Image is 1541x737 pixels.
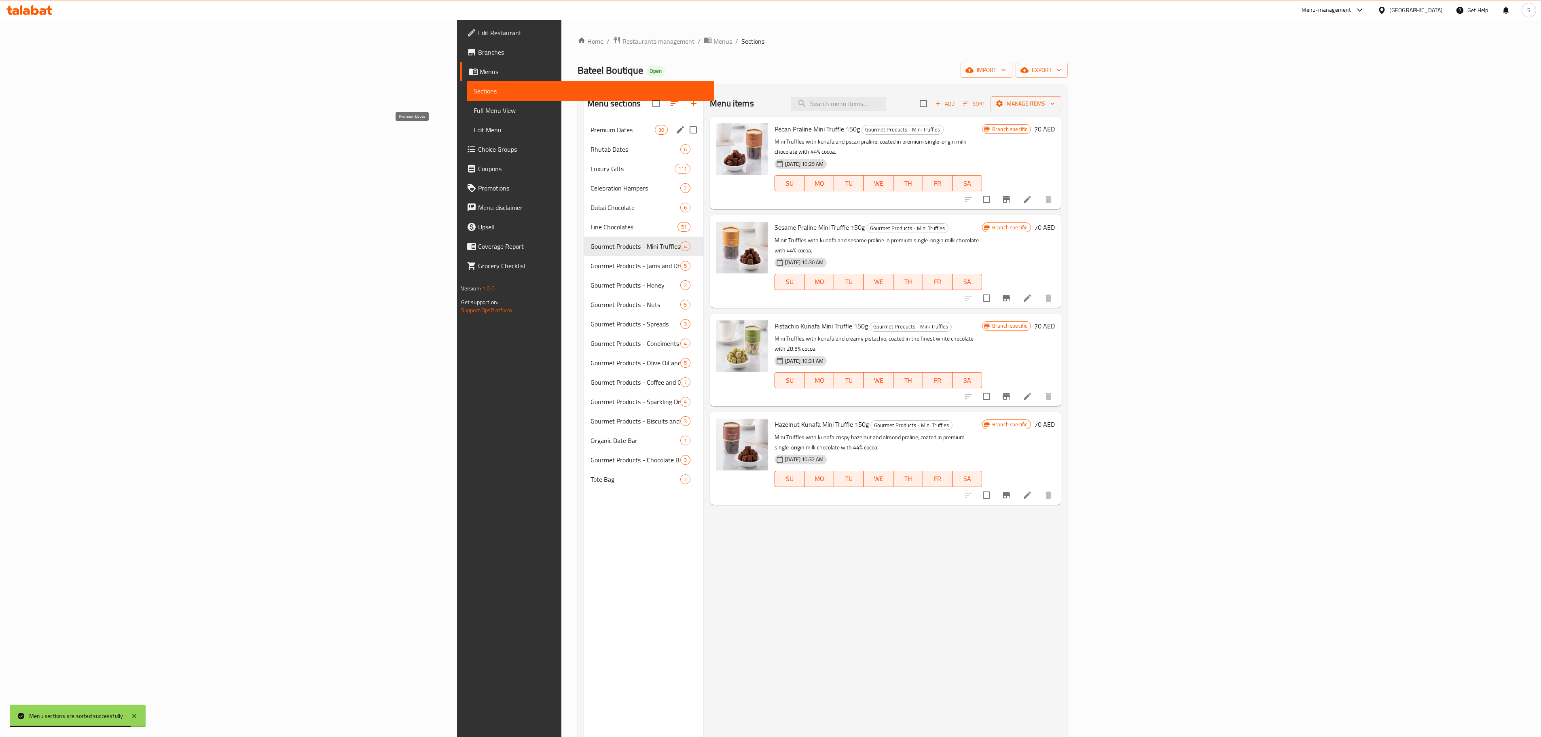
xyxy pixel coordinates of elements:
span: WE [867,276,890,288]
span: 3 [681,320,690,328]
span: Select section [915,95,932,112]
span: Add [934,99,956,108]
div: Gourmet Products - Mini Truffles4 [584,237,703,256]
span: SU [778,473,801,485]
span: [DATE] 10:31 AM [782,357,827,365]
img: Pecan Praline Mini Truffle 150g [716,123,768,175]
div: items [677,222,690,232]
h6: 70 AED [1034,419,1055,430]
div: items [655,125,668,135]
h6: 70 AED [1034,123,1055,135]
a: Edit menu item [1022,293,1032,303]
div: Gourmet Products - Olive Oil and Date Balsamic Vinegar5 [584,353,703,373]
span: TU [837,178,860,189]
button: delete [1039,485,1058,505]
button: TH [893,471,923,487]
button: export [1016,63,1068,78]
div: items [680,203,690,212]
span: TH [897,473,920,485]
span: Upsell [478,222,708,232]
div: Gourmet Products - Mini Truffles [870,420,953,430]
a: Full Menu View [467,101,714,120]
span: Gourmet Products - Sparkling Drink [591,397,680,407]
span: Gourmet Products - Condiments [591,339,680,348]
img: Pistachio Kunafa Mini Truffle 150g [716,320,768,372]
button: TU [834,175,864,191]
span: Sections [474,86,708,96]
div: items [680,339,690,348]
span: Gourmet Products - Mini Truffles [867,224,948,233]
span: Tote Bag [591,474,680,484]
button: Branch-specific-item [997,485,1016,505]
p: Mini Truffles with kunafa and pecan praline, coated in premium single-origin milk chocolate with ... [775,137,982,157]
span: Select to update [978,290,995,307]
div: Gourmet Products - Nuts5 [584,295,703,314]
a: Coverage Report [460,237,714,256]
div: Gourmet Products - Mini Truffles [870,322,952,332]
a: Edit menu item [1022,392,1032,401]
span: Premium Dates [591,125,655,135]
a: Promotions [460,178,714,198]
span: Gourmet Products - Mini Truffles [862,125,943,134]
div: items [680,474,690,484]
div: Gourmet Products - Honey [591,280,680,290]
button: SU [775,274,804,290]
button: TH [893,274,923,290]
span: Menus [713,36,732,46]
nav: Menu sections [584,117,703,492]
button: WE [864,471,893,487]
a: Coupons [460,159,714,178]
span: SU [778,178,801,189]
span: Select to update [978,487,995,504]
span: SU [778,276,801,288]
span: TH [897,375,920,386]
div: Fine Chocolates51 [584,217,703,237]
div: items [680,144,690,154]
span: FR [926,375,949,386]
a: Grocery Checklist [460,256,714,275]
span: 3 [681,456,690,464]
button: delete [1039,288,1058,308]
span: MO [808,178,831,189]
span: TH [897,178,920,189]
div: Gourmet Products - Spreads3 [584,314,703,334]
button: delete [1039,387,1058,406]
button: FR [923,471,953,487]
span: Select to update [978,191,995,208]
h2: Menu items [710,97,754,110]
span: Organic Date Bar [591,436,680,445]
span: 7 [681,379,690,386]
span: 6 [681,146,690,153]
span: Coupons [478,164,708,174]
span: WE [867,375,890,386]
span: S [1527,6,1530,15]
span: Select all sections [648,95,665,112]
p: Minit Truffles with kunafa and sesame praline in premium single-origin milk chocolate with 44% co... [775,235,982,256]
div: items [680,183,690,193]
button: MO [804,175,834,191]
span: 6 [681,204,690,212]
span: Branch specific [989,125,1031,133]
div: [GEOGRAPHIC_DATA] [1389,6,1443,15]
p: Mini Truffles with kunafa crispy hazelnut and almond praline, coated in premium single-origin mil... [775,432,982,453]
a: Menus [704,36,732,47]
div: items [675,164,690,174]
span: Coverage Report [478,241,708,251]
p: Mini Truffles with kunafa and creamy pistachio, coated in the finest white chocolate with 28.5% c... [775,334,982,354]
span: 3 [681,417,690,425]
div: Rhutab Dates6 [584,140,703,159]
input: search [791,97,886,111]
span: Menu disclaimer [478,203,708,212]
span: [DATE] 10:30 AM [782,258,827,266]
div: Menu-management [1302,5,1351,15]
a: Choice Groups [460,140,714,159]
div: Gourmet Products - Chocolate Bars3 [584,450,703,470]
span: 5 [681,301,690,309]
span: TH [897,276,920,288]
span: Sections [741,36,764,46]
button: Manage items [991,96,1061,111]
span: WE [867,473,890,485]
span: Gourmet Products - Jams and Dhibs [591,261,680,271]
span: Celebration Hampers [591,183,680,193]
